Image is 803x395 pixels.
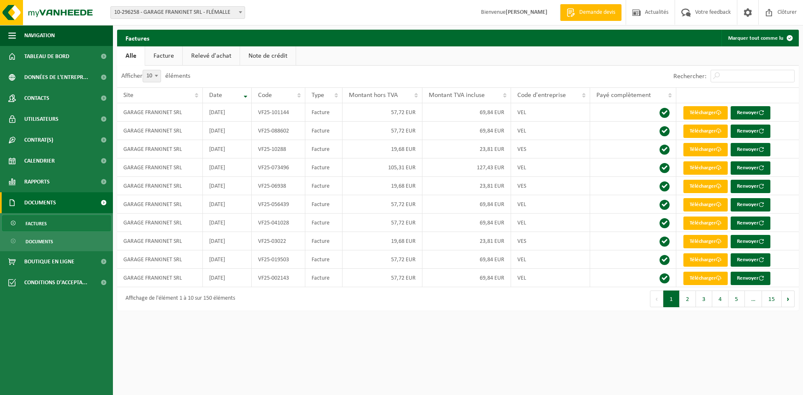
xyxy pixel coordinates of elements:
[683,235,728,248] a: Télécharger
[305,140,343,158] td: Facture
[511,250,590,269] td: VEL
[117,122,203,140] td: GARAGE FRANKINET SRL
[26,216,47,232] span: Factures
[577,8,617,17] span: Demande devis
[422,140,511,158] td: 23,81 EUR
[305,158,343,177] td: Facture
[252,214,305,232] td: VF25-041028
[117,250,203,269] td: GARAGE FRANKINET SRL
[343,103,423,122] td: 57,72 EUR
[511,122,590,140] td: VEL
[252,250,305,269] td: VF25-019503
[721,30,798,46] button: Marquer tout comme lu
[26,234,53,250] span: Documents
[511,177,590,195] td: VES
[343,177,423,195] td: 19,68 EUR
[511,269,590,287] td: VEL
[145,46,182,66] a: Facture
[731,253,770,267] button: Renvoyer
[117,269,203,287] td: GARAGE FRANKINET SRL
[24,171,50,192] span: Rapports
[117,140,203,158] td: GARAGE FRANKINET SRL
[121,291,235,306] div: Affichage de l'élément 1 à 10 sur 150 éléments
[343,232,423,250] td: 19,68 EUR
[343,122,423,140] td: 57,72 EUR
[683,161,728,175] a: Télécharger
[203,140,251,158] td: [DATE]
[712,291,729,307] button: 4
[110,6,245,19] span: 10-296258 - GARAGE FRANKINET SRL - FLÉMALLE
[117,30,158,46] h2: Factures
[252,195,305,214] td: VF25-056439
[650,291,663,307] button: Previous
[252,232,305,250] td: VF25-03022
[252,269,305,287] td: VF25-002143
[117,177,203,195] td: GARAGE FRANKINET SRL
[305,103,343,122] td: Facture
[24,67,88,88] span: Données de l'entrepr...
[683,217,728,230] a: Télécharger
[305,232,343,250] td: Facture
[2,215,111,231] a: Factures
[117,195,203,214] td: GARAGE FRANKINET SRL
[683,143,728,156] a: Télécharger
[731,125,770,138] button: Renvoyer
[511,158,590,177] td: VEL
[731,180,770,193] button: Renvoyer
[683,106,728,120] a: Télécharger
[429,92,485,99] span: Montant TVA incluse
[422,232,511,250] td: 23,81 EUR
[111,7,245,18] span: 10-296258 - GARAGE FRANKINET SRL - FLÉMALLE
[24,130,53,150] span: Contrat(s)
[782,291,795,307] button: Next
[343,214,423,232] td: 57,72 EUR
[729,291,745,307] button: 5
[422,214,511,232] td: 69,84 EUR
[240,46,296,66] a: Note de crédit
[762,291,782,307] button: 15
[422,103,511,122] td: 69,84 EUR
[24,25,55,46] span: Navigation
[422,269,511,287] td: 69,84 EUR
[183,46,240,66] a: Relevé d'achat
[143,70,161,82] span: 10
[203,158,251,177] td: [DATE]
[117,232,203,250] td: GARAGE FRANKINET SRL
[560,4,621,21] a: Demande devis
[252,122,305,140] td: VF25-088602
[680,291,696,307] button: 2
[511,195,590,214] td: VEL
[731,143,770,156] button: Renvoyer
[24,251,74,272] span: Boutique en ligne
[343,158,423,177] td: 105,31 EUR
[312,92,324,99] span: Type
[511,214,590,232] td: VEL
[203,122,251,140] td: [DATE]
[731,217,770,230] button: Renvoyer
[343,195,423,214] td: 57,72 EUR
[683,198,728,212] a: Télécharger
[731,198,770,212] button: Renvoyer
[349,92,398,99] span: Montant hors TVA
[203,214,251,232] td: [DATE]
[305,250,343,269] td: Facture
[422,195,511,214] td: 69,84 EUR
[506,9,547,15] strong: [PERSON_NAME]
[305,122,343,140] td: Facture
[305,214,343,232] td: Facture
[203,269,251,287] td: [DATE]
[422,177,511,195] td: 23,81 EUR
[117,158,203,177] td: GARAGE FRANKINET SRL
[24,88,49,109] span: Contacts
[252,177,305,195] td: VF25-06938
[123,92,133,99] span: Site
[731,235,770,248] button: Renvoyer
[596,92,651,99] span: Payé complètement
[305,177,343,195] td: Facture
[683,180,728,193] a: Télécharger
[117,46,145,66] a: Alle
[258,92,272,99] span: Code
[2,233,111,249] a: Documents
[117,103,203,122] td: GARAGE FRANKINET SRL
[731,272,770,285] button: Renvoyer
